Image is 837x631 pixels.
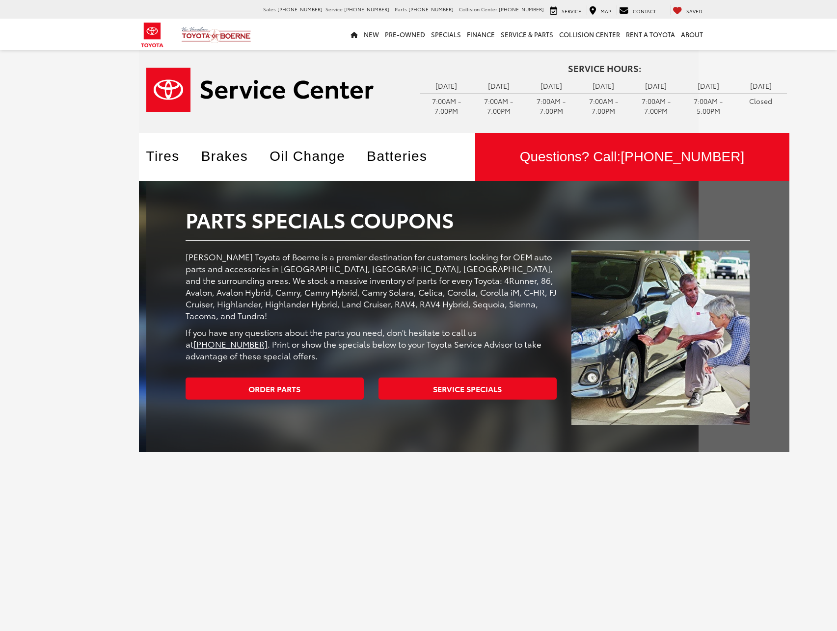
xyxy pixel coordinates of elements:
[270,149,360,164] a: Oil Change
[459,5,497,13] span: Collision Center
[348,19,361,50] a: Home
[395,5,407,13] span: Parts
[734,93,787,108] td: Closed
[428,19,464,50] a: Specials
[525,93,577,118] td: 7:00AM - 7:00PM
[186,251,557,321] p: [PERSON_NAME] Toyota of Boerne is a premier destination for customers looking for OEM auto parts ...
[367,149,442,164] a: Batteries
[734,78,787,93] td: [DATE]
[670,5,705,15] a: My Saved Vehicles
[193,338,268,350] a: [PHONE_NUMBER]
[682,78,735,93] td: [DATE]
[475,133,789,181] a: Questions? Call:[PHONE_NUMBER]
[186,378,364,400] a: Order Parts
[146,68,374,112] img: Service Center | Vic Vaughan Toyota of Boerne in Boerne TX
[181,26,251,44] img: Vic Vaughan Toyota of Boerne
[146,149,194,164] a: Tires
[186,208,750,230] h2: Parts Specials Coupons
[408,5,454,13] span: [PHONE_NUMBER]
[577,78,630,93] td: [DATE]
[623,19,678,50] a: Rent a Toyota
[382,19,428,50] a: Pre-Owned
[186,326,557,361] p: If you have any questions about the parts you need, don't hesitate to call us at . Print or show ...
[562,7,581,15] span: Service
[633,7,656,15] span: Contact
[361,19,382,50] a: New
[134,19,171,51] img: Toyota
[146,68,405,112] a: Service Center | Vic Vaughan Toyota of Boerne in Boerne TX
[263,5,276,13] span: Sales
[547,5,584,15] a: Service
[344,5,389,13] span: [PHONE_NUMBER]
[325,5,343,13] span: Service
[378,378,557,400] a: Service Specials
[577,93,630,118] td: 7:00AM - 7:00PM
[420,93,473,118] td: 7:00AM - 7:00PM
[464,19,498,50] a: Finance
[600,7,611,15] span: Map
[630,78,682,93] td: [DATE]
[686,7,702,15] span: Saved
[499,5,544,13] span: [PHONE_NUMBER]
[556,19,623,50] a: Collision Center
[630,93,682,118] td: 7:00AM - 7:00PM
[473,93,525,118] td: 7:00AM - 7:00PM
[617,5,658,15] a: Contact
[678,19,706,50] a: About
[420,64,789,74] h4: Service Hours:
[420,78,473,93] td: [DATE]
[525,78,577,93] td: [DATE]
[621,149,744,164] span: [PHONE_NUMBER]
[277,5,323,13] span: [PHONE_NUMBER]
[498,19,556,50] a: Service & Parts: Opens in a new tab
[475,133,789,181] div: Questions? Call:
[201,149,263,164] a: Brakes
[473,78,525,93] td: [DATE]
[571,251,750,425] img: Parts Specials Coupons | Vic Vaughan Toyota of Boerne in Boerne TX
[682,93,735,118] td: 7:00AM - 5:00PM
[587,5,614,15] a: Map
